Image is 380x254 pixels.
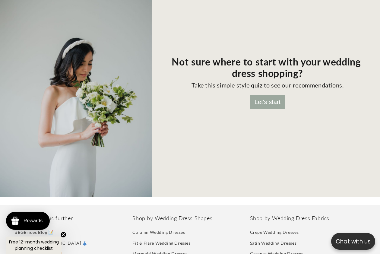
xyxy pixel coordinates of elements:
span: Free 12-month wedding planning checklist [9,239,59,251]
h2: Shop by Wedding Dress Shapes [132,215,247,222]
a: Crepe Wedding Dresses [250,228,299,237]
div: Take this simple style quiz to see our recommendations. [166,81,369,89]
button: Let's start [250,95,285,109]
a: Column Wedding Dresses [132,228,185,237]
h2: Get to know us further [15,215,130,222]
a: #BGBrides Blog 📝 [15,228,54,237]
h2: Shop by Wedding Dress Fabrics [250,215,365,222]
div: Not sure where to start with your wedding dress shopping? [166,56,369,79]
div: Rewards [24,218,43,224]
button: Open chatbox [331,233,375,250]
a: Satin Wedding Dresses [250,238,297,248]
div: Free 12-month wedding planning checklistClose teaser [6,237,62,254]
a: Fit & Flare Wedding Dresses [132,238,190,248]
button: Close teaser [60,232,66,238]
p: Chat with us [331,237,375,246]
